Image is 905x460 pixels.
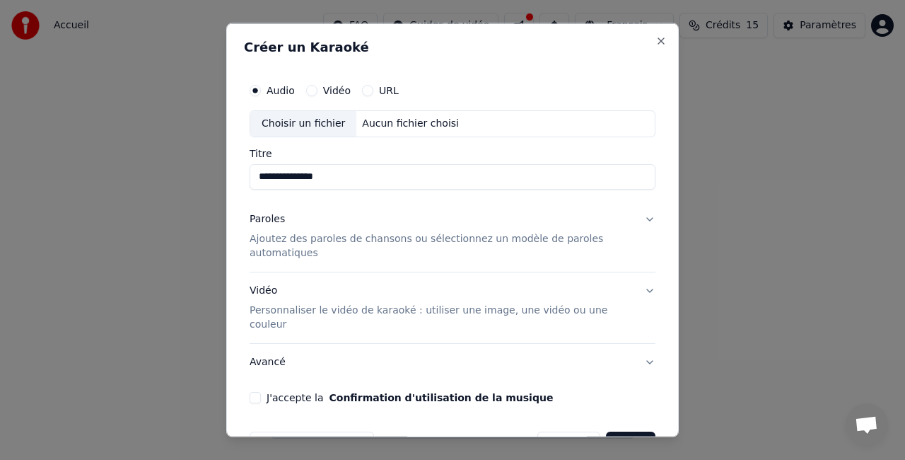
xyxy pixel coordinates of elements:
[244,41,661,54] h2: Créer un Karaoké
[329,392,553,402] button: J'accepte la
[606,431,655,456] button: Créer
[356,117,465,131] div: Aucun fichier choisi
[250,272,655,343] button: VidéoPersonnaliser le vidéo de karaoké : utiliser une image, une vidéo ou une couleur
[250,200,655,271] button: ParolesAjoutez des paroles de chansons ou sélectionnez un modèle de paroles automatiques
[250,231,633,260] p: Ajoutez des paroles de chansons ou sélectionnez un modèle de paroles automatiques
[379,86,399,96] label: URL
[250,283,633,331] div: Vidéo
[267,86,295,96] label: Audio
[250,343,655,380] button: Avancé
[250,111,356,137] div: Choisir un fichier
[250,303,633,331] p: Personnaliser le vidéo de karaoké : utiliser une image, une vidéo ou une couleur
[323,86,351,96] label: Vidéo
[250,212,285,226] div: Paroles
[267,392,553,402] label: J'accepte la
[250,148,655,158] label: Titre
[537,431,600,456] button: Annuler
